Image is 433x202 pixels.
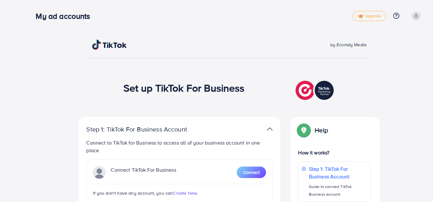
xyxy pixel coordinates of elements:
[173,190,198,196] span: Create New.
[36,11,95,21] h3: My ad accounts
[315,126,328,134] p: Help
[330,41,367,48] span: by Ecomdy Media
[237,167,266,178] button: Connect
[111,166,176,179] p: Connect TikTok For Business
[92,40,127,50] img: TikTok
[309,165,367,180] p: Step 1: TikTok For Business Account
[86,125,207,133] p: Step 1: TikTok For Business Account
[358,14,363,19] img: tick
[93,166,106,179] img: TikTok partner
[93,190,173,196] span: If you don't have any account, you can
[86,139,273,154] p: Connect to TikTok for Business to access all of your business account in one place
[353,11,386,21] a: tickUpgrade
[309,183,367,198] p: Guide to connect TikTok Business account
[296,79,335,101] img: TikTok partner
[298,124,310,136] img: Popup guide
[298,149,371,156] p: How it works?
[123,82,245,94] h1: Set up TikTok For Business
[243,169,260,176] span: Connect
[358,14,381,19] span: Upgrade
[267,124,273,134] img: TikTok partner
